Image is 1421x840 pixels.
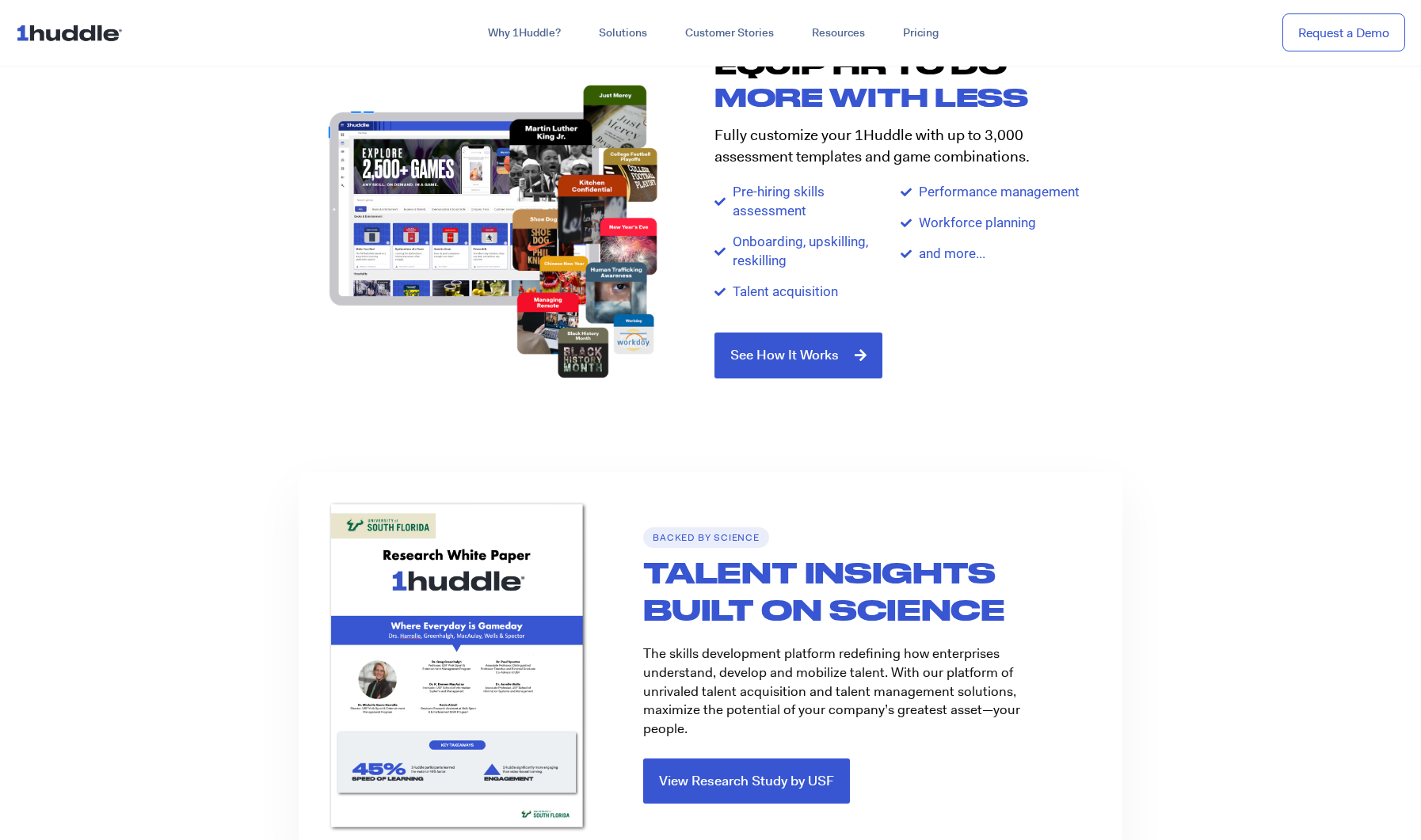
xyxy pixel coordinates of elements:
p: Fully customize your 1Huddle with up to 3,000 assessment templates and game combinations. [714,125,1087,167]
span: Talent acquisition [729,283,838,302]
img: ... [16,17,129,48]
p: The skills development platform redefining how enterprises understand, develop and mobilize talen... [643,644,1059,739]
h2: Equip HR TO DO [714,52,1087,77]
a: Request a Demo [1282,13,1405,52]
span: View Research Study by USF [659,774,834,788]
h2: TALENT INSIGHTS BUILT ON SCIENCE [643,554,1122,629]
a: Why 1Huddle? [469,19,580,48]
a: Pricing [884,19,958,48]
h2: more with less [714,85,1087,109]
a: Customer Stories [666,19,793,48]
a: See How It Works [714,333,882,378]
h6: backed by science [643,527,769,548]
span: Pre-hiring skills assessment [729,183,825,221]
span: Performance management [915,183,1080,202]
a: Resources [793,19,884,48]
a: Solutions [580,19,666,48]
a: View Research Study by USF [643,758,850,804]
span: See How It Works [730,348,839,363]
span: and more... [915,245,985,264]
span: Workforce planning [915,214,1036,233]
span: Onboarding, upskilling, reskilling [729,233,901,271]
